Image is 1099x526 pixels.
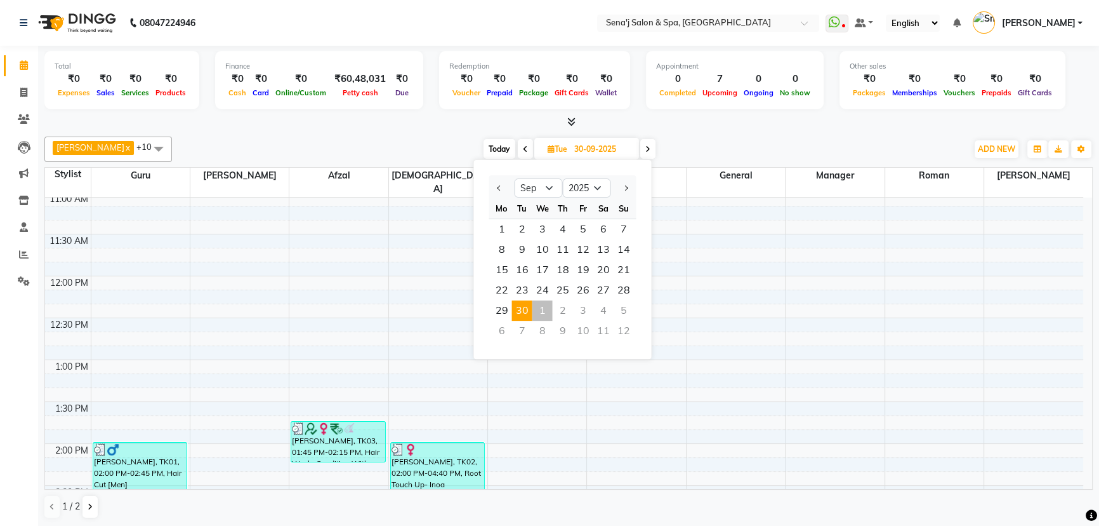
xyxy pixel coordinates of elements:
span: ADD NEW [978,144,1015,154]
span: 10 [532,239,552,260]
span: 29 [491,300,511,321]
div: Monday, October 6, 2025 [491,321,511,341]
span: 3 [532,219,552,239]
div: Sunday, September 7, 2025 [613,219,633,239]
div: We [532,198,552,219]
div: Tuesday, October 7, 2025 [511,321,532,341]
span: 25 [552,280,572,300]
span: Card [249,88,272,97]
div: ₹0 [55,72,93,86]
div: Sa [593,198,613,219]
span: [DEMOGRAPHIC_DATA] [389,168,487,197]
span: Services [118,88,152,97]
div: Fr [572,198,593,219]
span: 4 [552,219,572,239]
div: Thursday, September 25, 2025 [552,280,572,300]
div: 0 [656,72,699,86]
div: Thursday, October 2, 2025 [552,300,572,321]
div: Friday, September 26, 2025 [572,280,593,300]
div: ₹0 [93,72,118,86]
div: Friday, September 12, 2025 [572,239,593,260]
span: 22 [491,280,511,300]
div: Wednesday, October 1, 2025 [532,300,552,321]
span: Gift Cards [551,88,592,97]
span: No show [777,88,813,97]
div: ₹0 [249,72,272,86]
span: Online/Custom [272,88,329,97]
span: Prepaid [484,88,516,97]
div: 12:00 PM [48,276,91,290]
img: logo [32,5,119,41]
div: Thursday, September 18, 2025 [552,260,572,280]
button: ADD NEW [975,140,1018,158]
span: Prepaids [978,88,1015,97]
span: 28 [613,280,633,300]
div: 0 [777,72,813,86]
span: 13 [593,239,613,260]
span: Petty cash [339,88,381,97]
div: Tuesday, September 9, 2025 [511,239,532,260]
div: 0 [740,72,777,86]
span: Cash [225,88,249,97]
div: Monday, September 29, 2025 [491,300,511,321]
span: Sales [93,88,118,97]
div: ₹0 [484,72,516,86]
img: Smita Acharekar [973,11,995,34]
span: Wallet [592,88,620,97]
div: Tuesday, September 2, 2025 [511,219,532,239]
div: Stylist [45,168,91,181]
div: Saturday, September 20, 2025 [593,260,613,280]
div: 1:30 PM [53,402,91,415]
div: Thursday, October 9, 2025 [552,321,572,341]
select: Select month [514,179,562,198]
div: ₹0 [449,72,484,86]
div: Monday, September 22, 2025 [491,280,511,300]
div: ₹0 [940,72,978,86]
div: Tuesday, September 16, 2025 [511,260,532,280]
div: 11:00 AM [47,192,91,206]
div: Sunday, September 21, 2025 [613,260,633,280]
div: 2:30 PM [53,486,91,499]
div: ₹0 [391,72,413,86]
span: 15 [491,260,511,280]
div: Wednesday, September 10, 2025 [532,239,552,260]
span: 24 [532,280,552,300]
span: Package [516,88,551,97]
a: x [124,142,130,152]
button: Next month [620,178,631,198]
span: Ongoing [740,88,777,97]
span: Voucher [449,88,484,97]
span: 18 [552,260,572,280]
span: 11 [552,239,572,260]
span: 30 [511,300,532,321]
div: Saturday, October 4, 2025 [593,300,613,321]
div: Su [613,198,633,219]
div: [PERSON_NAME], TK01, 02:00 PM-02:45 PM, Hair Cut [Men] [93,443,187,504]
span: Guru [91,168,190,184]
div: Wednesday, September 17, 2025 [532,260,552,280]
span: Manager [786,168,884,184]
div: Redemption [449,61,620,72]
div: Tuesday, September 30, 2025 [511,300,532,321]
span: Today [484,139,515,159]
div: ₹60,48,031 [329,72,391,86]
span: Roman [885,168,984,184]
div: Friday, October 3, 2025 [572,300,593,321]
div: Tuesday, September 23, 2025 [511,280,532,300]
span: 9 [511,239,532,260]
div: Thursday, September 4, 2025 [552,219,572,239]
div: Monday, September 8, 2025 [491,239,511,260]
div: 12:30 PM [48,318,91,332]
span: 1 [491,219,511,239]
div: Saturday, September 6, 2025 [593,219,613,239]
div: Other sales [850,61,1055,72]
div: Finance [225,61,413,72]
div: [PERSON_NAME], TK03, 01:45 PM-02:15 PM, Hair Wash, Condition With Blast Dry -Long [Women] [291,422,385,462]
div: Tu [511,198,532,219]
span: Vouchers [940,88,978,97]
div: Total [55,61,189,72]
span: [PERSON_NAME] [190,168,289,184]
div: ₹0 [272,72,329,86]
div: ₹0 [118,72,152,86]
div: Saturday, October 11, 2025 [593,321,613,341]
